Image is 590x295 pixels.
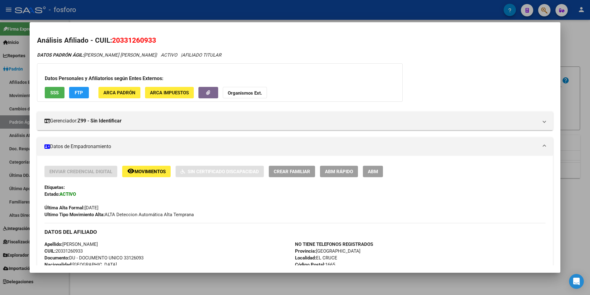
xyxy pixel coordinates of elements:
[295,262,325,267] strong: Código Postal:
[37,52,84,58] strong: DATOS PADRÓN ÁGIL:
[75,90,83,96] span: FTP
[363,166,383,177] button: ABM
[295,248,360,254] span: [GEOGRAPHIC_DATA]
[45,75,395,82] h3: Datos Personales y Afiliatorios según Entes Externos:
[44,255,143,261] span: DU - DOCUMENTO UNICO 33126093
[112,36,156,44] span: 20331260933
[37,137,553,156] mat-expansion-panel-header: Datos de Empadronamiento
[176,166,264,177] button: Sin Certificado Discapacidad
[44,248,83,254] span: 20331260933
[325,169,353,174] span: ABM Rápido
[228,90,262,96] strong: Organismos Ext.
[368,169,378,174] span: ABM
[44,143,538,150] mat-panel-title: Datos de Empadronamiento
[37,52,221,58] i: | ACTIVO |
[127,167,135,175] mat-icon: remove_red_eye
[295,248,316,254] strong: Provincia:
[37,112,553,130] mat-expansion-panel-header: Gerenciador:Z99 - Sin Identificar
[50,90,59,96] span: SSS
[44,248,56,254] strong: CUIL:
[37,35,553,46] h2: Análisis Afiliado - CUIL:
[44,242,98,247] span: [PERSON_NAME]
[320,166,358,177] button: ABM Rápido
[295,255,316,261] strong: Localidad:
[44,212,194,217] span: ALTA Deteccion Automática Alta Temprana
[145,87,194,98] button: ARCA Impuestos
[44,255,69,261] strong: Documento:
[37,52,156,58] span: [PERSON_NAME] [PERSON_NAME]
[44,185,65,190] strong: Etiquetas:
[44,262,73,267] strong: Nacionalidad:
[44,242,62,247] strong: Apellido:
[269,166,315,177] button: Crear Familiar
[44,191,60,197] strong: Estado:
[103,90,135,96] span: ARCA Padrón
[122,166,171,177] button: Movimientos
[49,169,112,174] span: Enviar Credencial Digital
[295,255,337,261] span: EL CRUCE
[188,169,259,174] span: Sin Certificado Discapacidad
[44,229,546,235] h3: DATOS DEL AFILIADO
[150,90,189,96] span: ARCA Impuestos
[569,274,584,289] div: Open Intercom Messenger
[44,205,98,211] span: [DATE]
[295,262,335,267] span: 1665
[69,87,89,98] button: FTP
[182,52,221,58] span: AFILIADO TITULAR
[274,169,310,174] span: Crear Familiar
[295,242,373,247] strong: NO TIENE TELEFONOS REGISTRADOS
[44,166,117,177] button: Enviar Credencial Digital
[44,212,105,217] strong: Ultimo Tipo Movimiento Alta:
[223,87,267,98] button: Organismos Ext.
[135,169,166,174] span: Movimientos
[45,87,64,98] button: SSS
[77,117,122,125] strong: Z99 - Sin Identificar
[44,117,538,125] mat-panel-title: Gerenciador:
[44,205,85,211] strong: Última Alta Formal:
[60,191,76,197] strong: ACTIVO
[98,87,140,98] button: ARCA Padrón
[44,262,117,267] span: [GEOGRAPHIC_DATA]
